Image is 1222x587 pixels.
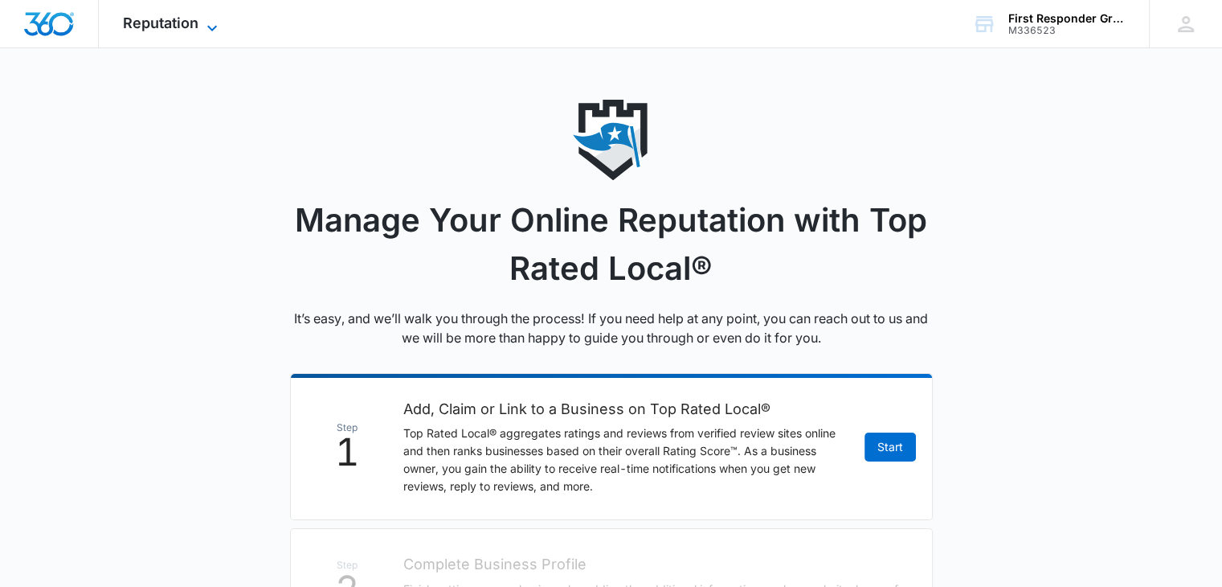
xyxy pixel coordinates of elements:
[290,309,933,347] p: It’s easy, and we’ll walk you through the process! If you need help at any point, you can reach o...
[1008,12,1126,25] div: account name
[290,196,933,293] h1: Manage Your Online Reputation with Top Rated Local®
[307,423,387,470] div: 1
[1008,25,1126,36] div: account id
[123,14,198,31] span: Reputation
[864,433,916,462] a: Start
[403,425,848,495] p: Top Rated Local® aggregates ratings and reviews from verified review sites online and then ranks ...
[307,423,387,433] span: Step
[571,100,652,180] img: reputation icon
[403,398,848,421] h2: Add, Claim or Link to a Business on Top Rated Local®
